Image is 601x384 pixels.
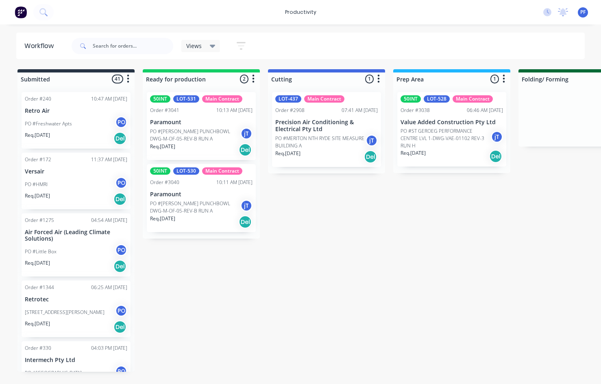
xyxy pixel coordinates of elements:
[115,365,127,377] div: PO
[150,119,253,126] p: Paramount
[25,369,82,377] p: PO #[GEOGRAPHIC_DATA]
[91,217,127,224] div: 04:54 AM [DATE]
[401,127,491,149] p: PO #ST GEROEG PERFORMANCE CENTRE LVL 1-DWG-VAE-01102 REV-3 RUN H
[25,309,105,316] p: [STREET_ADDRESS][PERSON_NAME]
[15,6,27,18] img: Factory
[272,92,381,167] div: LOT-437Main ContractOrder #290807:41 AM [DATE]Precision Air Conditioning & Electrical Pty LtdPO #...
[150,215,175,222] p: Req. [DATE]
[239,215,252,228] div: Del
[202,167,242,175] div: Main Contract
[275,119,378,133] p: Precision Air Conditioning & Electrical Pty Ltd
[91,95,127,103] div: 10:47 AM [DATE]
[25,284,54,291] div: Order #1344
[453,95,493,103] div: Main Contract
[150,167,170,175] div: 50INT
[25,95,51,103] div: Order #240
[401,107,430,114] div: Order #3038
[275,107,305,114] div: Order #2908
[173,167,199,175] div: LOT-530
[216,107,253,114] div: 10:13 AM [DATE]
[240,127,253,140] div: jT
[25,108,127,114] p: Retro Air
[275,95,301,103] div: LOT-437
[113,260,126,273] div: Del
[25,248,57,255] p: PO #Little Box
[25,192,50,200] p: Req. [DATE]
[25,357,127,364] p: Intermech Pty Ltd
[401,149,426,157] p: Req. [DATE]
[22,92,131,149] div: Order #24010:47 AM [DATE]Retro AirPO #Freshwater AptsPOReq.[DATE]Del
[239,143,252,156] div: Del
[113,320,126,334] div: Del
[115,305,127,317] div: PO
[93,38,173,54] input: Search for orders...
[25,168,127,175] p: Versair
[22,281,131,337] div: Order #134406:25 AM [DATE]Retrotec[STREET_ADDRESS][PERSON_NAME]POReq.[DATE]Del
[275,150,300,157] p: Req. [DATE]
[281,6,320,18] div: productivity
[401,119,503,126] p: Value Added Construction Pty Ltd
[24,41,58,51] div: Workflow
[150,107,179,114] div: Order #3041
[25,320,50,327] p: Req. [DATE]
[91,345,127,352] div: 04:03 PM [DATE]
[25,345,51,352] div: Order #330
[25,259,50,267] p: Req. [DATE]
[275,135,366,149] p: PO #MERITON NTH RYDE SITE MEASURE BUILDING A
[150,128,240,143] p: PO #[PERSON_NAME] PUNCHBOWL DWG-M-OF-05-REV-B RUN A
[467,107,503,114] div: 06:46 AM [DATE]
[25,217,54,224] div: Order #1275
[115,244,127,256] div: PO
[150,95,170,103] div: 50INT
[147,164,256,232] div: 50INTLOT-530Main ContractOrder #304010:11 AM [DATE]ParamountPO #[PERSON_NAME] PUNCHBOWL DWG-M-OF-...
[25,132,50,139] p: Req. [DATE]
[401,95,421,103] div: 50INT
[424,95,450,103] div: LOT-528
[342,107,378,114] div: 07:41 AM [DATE]
[240,200,253,212] div: jT
[150,191,253,198] p: Paramount
[113,132,126,145] div: Del
[150,200,240,215] p: PO #[PERSON_NAME] PUNCHBOWL DWG-M-OF-05-REV-B RUN A
[489,150,502,163] div: Del
[186,42,202,50] span: Views
[397,92,506,167] div: 50INTLOT-528Main ContractOrder #303806:46 AM [DATE]Value Added Construction Pty LtdPO #ST GEROEG ...
[364,150,377,163] div: Del
[25,229,127,243] p: Air Forced Air (Leading Climate Solutions)
[115,177,127,189] div: PO
[113,193,126,206] div: Del
[304,95,344,103] div: Main Contract
[25,296,127,303] p: Retrotec
[25,120,72,127] p: PO #Freshwater Apts
[115,116,127,128] div: PO
[22,153,131,209] div: Order #17211:37 AM [DATE]VersairPO #HMRIPOReq.[DATE]Del
[25,181,48,188] p: PO #HMRI
[91,284,127,291] div: 06:25 AM [DATE]
[150,143,175,150] p: Req. [DATE]
[150,179,179,186] div: Order #3040
[216,179,253,186] div: 10:11 AM [DATE]
[22,213,131,277] div: Order #127504:54 AM [DATE]Air Forced Air (Leading Climate Solutions)PO #Little BoxPOReq.[DATE]Del
[366,134,378,147] div: jT
[491,131,503,143] div: jT
[147,92,256,160] div: 50INTLOT-531Main ContractOrder #304110:13 AM [DATE]ParamountPO #[PERSON_NAME] PUNCHBOWL DWG-M-OF-...
[202,95,242,103] div: Main Contract
[580,9,586,16] span: PF
[91,156,127,163] div: 11:37 AM [DATE]
[173,95,199,103] div: LOT-531
[25,156,51,163] div: Order #172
